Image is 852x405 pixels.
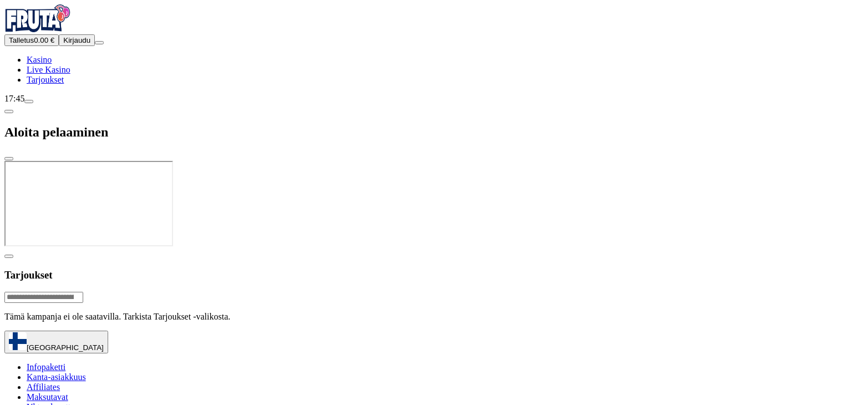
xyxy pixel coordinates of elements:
[24,100,33,103] button: live-chat
[27,372,86,382] a: Kanta-asiakkuus
[4,55,848,85] nav: Main menu
[27,65,70,74] a: Live Kasino
[95,41,104,44] button: menu
[4,4,848,85] nav: Primary
[4,157,13,160] button: close
[63,36,90,44] span: Kirjaudu
[27,392,68,402] a: Maksutavat
[4,269,848,281] h3: Tarjoukset
[27,362,65,372] a: Infopaketti
[4,255,13,258] button: chevron-left icon
[27,343,104,352] span: [GEOGRAPHIC_DATA]
[4,125,848,140] h2: Aloita pelaaminen
[4,94,24,103] span: 17:45
[4,331,108,353] button: [GEOGRAPHIC_DATA]chevron-down icon
[4,110,13,113] button: chevron-left icon
[27,55,52,64] a: Kasino
[27,382,60,392] a: Affiliates
[34,36,54,44] span: 0.00 €
[9,36,34,44] span: Talletus
[27,75,64,84] a: Tarjoukset
[59,34,95,46] button: Kirjaudu
[4,34,59,46] button: Talletusplus icon0.00 €
[4,24,71,34] a: Fruta
[9,332,27,350] img: Finland flag
[4,312,848,322] p: Tämä kampanja ei ole saatavilla. Tarkista Tarjoukset -valikosta.
[4,4,71,32] img: Fruta
[4,292,83,303] input: Search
